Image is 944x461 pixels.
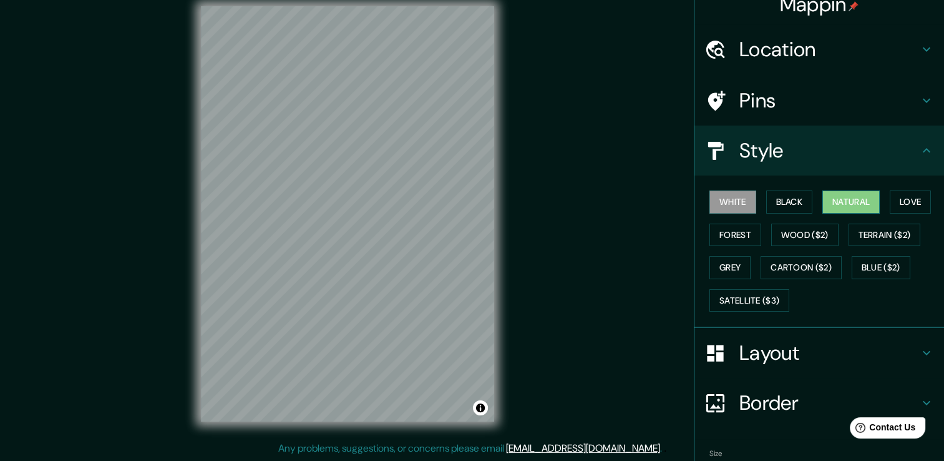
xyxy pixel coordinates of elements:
[739,390,919,415] h4: Border
[694,328,944,378] div: Layout
[709,289,789,312] button: Satellite ($3)
[662,441,664,456] div: .
[890,191,931,214] button: Love
[739,138,919,163] h4: Style
[506,442,660,455] a: [EMAIL_ADDRESS][DOMAIN_NAME]
[849,1,859,11] img: pin-icon.png
[664,441,666,456] div: .
[709,224,761,247] button: Forest
[761,256,842,279] button: Cartoon ($2)
[709,449,723,459] label: Size
[766,191,813,214] button: Black
[694,378,944,428] div: Border
[694,126,944,176] div: Style
[278,441,662,456] p: Any problems, suggestions, or concerns please email .
[709,191,756,214] button: White
[852,256,910,279] button: Blue ($2)
[849,224,921,247] button: Terrain ($2)
[709,256,751,279] button: Grey
[694,24,944,74] div: Location
[473,400,488,415] button: Toggle attribution
[771,224,839,247] button: Wood ($2)
[833,412,930,447] iframe: Help widget launcher
[739,340,919,365] h4: Layout
[739,88,919,113] h4: Pins
[201,6,494,422] canvas: Map
[694,76,944,126] div: Pins
[822,191,880,214] button: Natural
[739,37,919,62] h4: Location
